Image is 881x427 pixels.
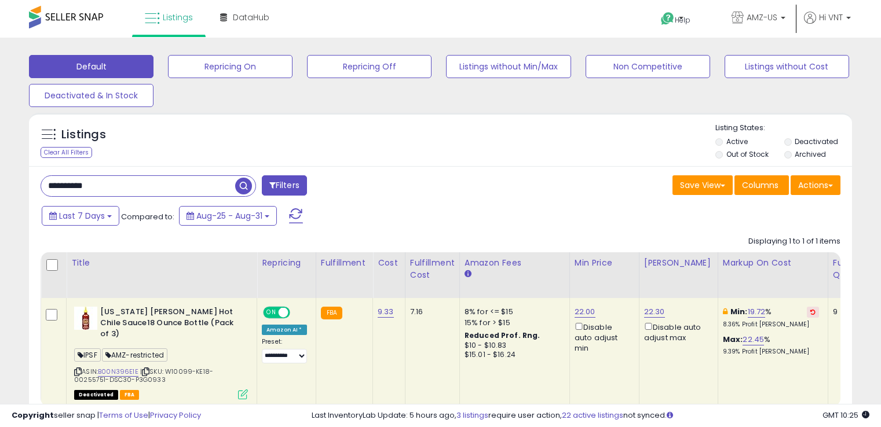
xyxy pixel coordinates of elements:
[179,206,277,226] button: Aug-25 - Aug-31
[120,390,140,400] span: FBA
[575,257,634,269] div: Min Price
[723,334,743,345] b: Max:
[29,84,153,107] button: Deactivated & In Stock
[660,12,675,26] i: Get Help
[465,330,540,340] b: Reduced Prof. Rng.
[795,137,838,146] label: Deactivated
[672,175,733,195] button: Save View
[100,307,241,342] b: [US_STATE] [PERSON_NAME] Hot Chile Sauce18 Ounce Bottle (Pack of 3)
[59,210,105,222] span: Last 7 Days
[378,306,394,318] a: 9.33
[446,55,571,78] button: Listings without Min/Max
[747,12,777,23] span: AMZ-US
[644,321,709,343] div: Disable auto adjust max
[121,211,174,222] span: Compared to:
[321,307,342,319] small: FBA
[725,55,849,78] button: Listings without Cost
[465,318,561,328] div: 15% for > $15
[262,175,307,196] button: Filters
[575,321,630,354] div: Disable auto adjust min
[29,55,153,78] button: Default
[833,307,869,317] div: 9
[723,308,728,315] i: This overrides the store level min markup for this listing
[723,257,823,269] div: Markup on Cost
[196,210,262,222] span: Aug-25 - Aug-31
[456,410,488,421] a: 3 listings
[575,306,595,318] a: 22.00
[743,334,764,345] a: 22.45
[98,367,138,377] a: B00N396E1E
[675,15,690,25] span: Help
[74,307,248,398] div: ASIN:
[562,410,623,421] a: 22 active listings
[810,309,816,315] i: Revert to store-level Min Markup
[233,12,269,23] span: DataHub
[742,179,778,191] span: Columns
[465,341,561,351] div: $10 - $10.83
[61,127,106,143] h5: Listings
[410,307,451,317] div: 7.16
[723,307,819,328] div: %
[99,410,148,421] a: Terms of Use
[12,410,201,421] div: seller snap | |
[262,338,307,364] div: Preset:
[465,307,561,317] div: 8% for <= $15
[726,137,748,146] label: Active
[262,325,307,335] div: Amazon AI *
[74,307,97,330] img: 41cWI9HaPOL._SL40_.jpg
[726,149,769,159] label: Out of Stock
[822,410,869,421] span: 2025-09-8 10:25 GMT
[718,252,828,298] th: The percentage added to the cost of goods (COGS) that forms the calculator for Min & Max prices.
[262,257,311,269] div: Repricing
[715,123,852,134] p: Listing States:
[410,257,455,281] div: Fulfillment Cost
[102,348,167,362] span: AMZ-restricted
[150,410,201,421] a: Privacy Policy
[465,269,471,279] small: Amazon Fees.
[163,12,193,23] span: Listings
[819,12,843,23] span: Hi VNT
[168,55,293,78] button: Repricing On
[465,257,565,269] div: Amazon Fees
[378,257,400,269] div: Cost
[723,334,819,356] div: %
[795,149,826,159] label: Archived
[644,257,713,269] div: [PERSON_NAME]
[723,321,819,329] p: 8.36% Profit [PERSON_NAME]
[307,55,432,78] button: Repricing Off
[12,410,54,421] strong: Copyright
[833,257,873,281] div: Fulfillable Quantity
[734,175,789,195] button: Columns
[42,206,119,226] button: Last 7 Days
[730,306,748,317] b: Min:
[312,410,869,421] div: Last InventoryLab Update: 5 hours ago, require user action, not synced.
[586,55,710,78] button: Non Competitive
[652,3,713,38] a: Help
[74,390,118,400] span: All listings that are unavailable for purchase on Amazon for any reason other than out-of-stock
[644,306,665,318] a: 22.30
[74,348,101,362] span: IPSF
[748,306,766,318] a: 19.72
[804,12,851,38] a: Hi VNT
[41,147,92,158] div: Clear All Filters
[288,308,307,318] span: OFF
[465,350,561,360] div: $15.01 - $16.24
[71,257,252,269] div: Title
[723,348,819,356] p: 9.39% Profit [PERSON_NAME]
[748,236,840,247] div: Displaying 1 to 1 of 1 items
[264,308,279,318] span: ON
[74,367,213,384] span: | SKU: W10099-KE18-00255751-DSC30-P3G0933
[791,175,840,195] button: Actions
[321,257,368,269] div: Fulfillment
